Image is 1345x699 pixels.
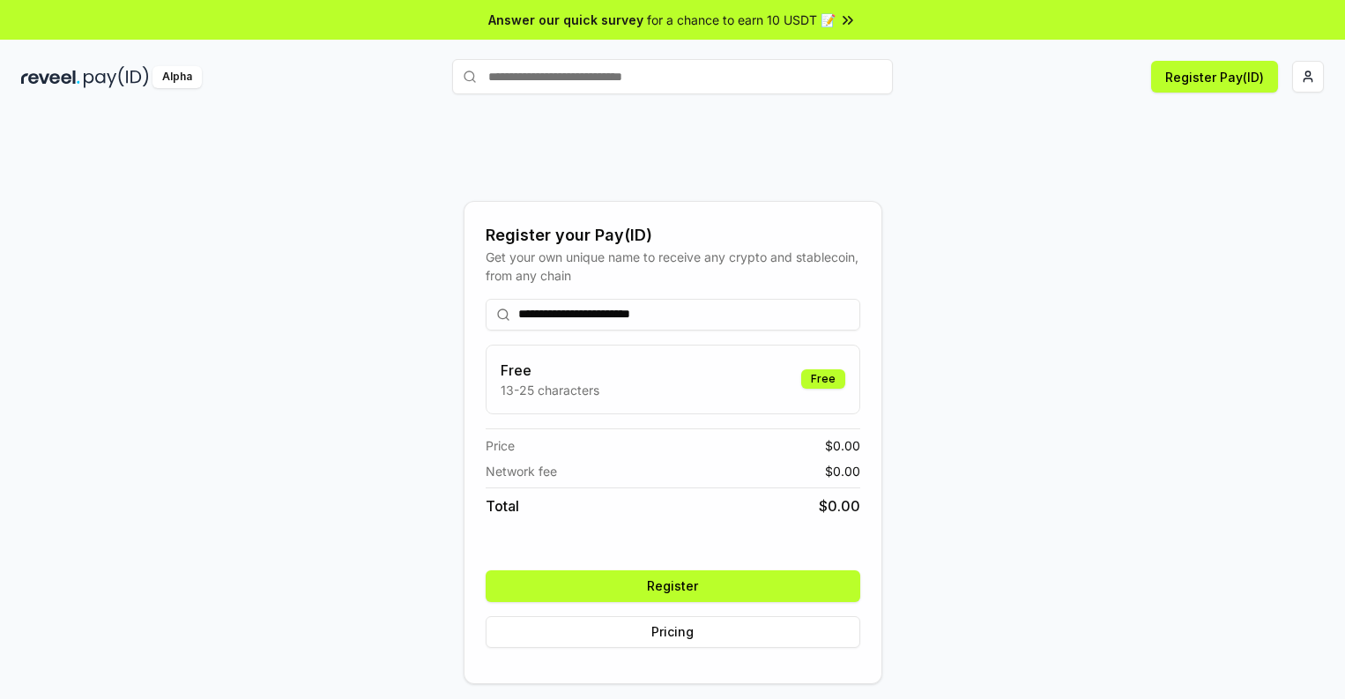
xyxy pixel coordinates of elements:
[1151,61,1278,93] button: Register Pay(ID)
[486,495,519,517] span: Total
[21,66,80,88] img: reveel_dark
[488,11,643,29] span: Answer our quick survey
[825,436,860,455] span: $ 0.00
[825,462,860,480] span: $ 0.00
[486,248,860,285] div: Get your own unique name to receive any crypto and stablecoin, from any chain
[486,462,557,480] span: Network fee
[647,11,836,29] span: for a chance to earn 10 USDT 📝
[819,495,860,517] span: $ 0.00
[84,66,149,88] img: pay_id
[486,570,860,602] button: Register
[486,436,515,455] span: Price
[486,223,860,248] div: Register your Pay(ID)
[501,381,599,399] p: 13-25 characters
[801,369,845,389] div: Free
[486,616,860,648] button: Pricing
[152,66,202,88] div: Alpha
[501,360,599,381] h3: Free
